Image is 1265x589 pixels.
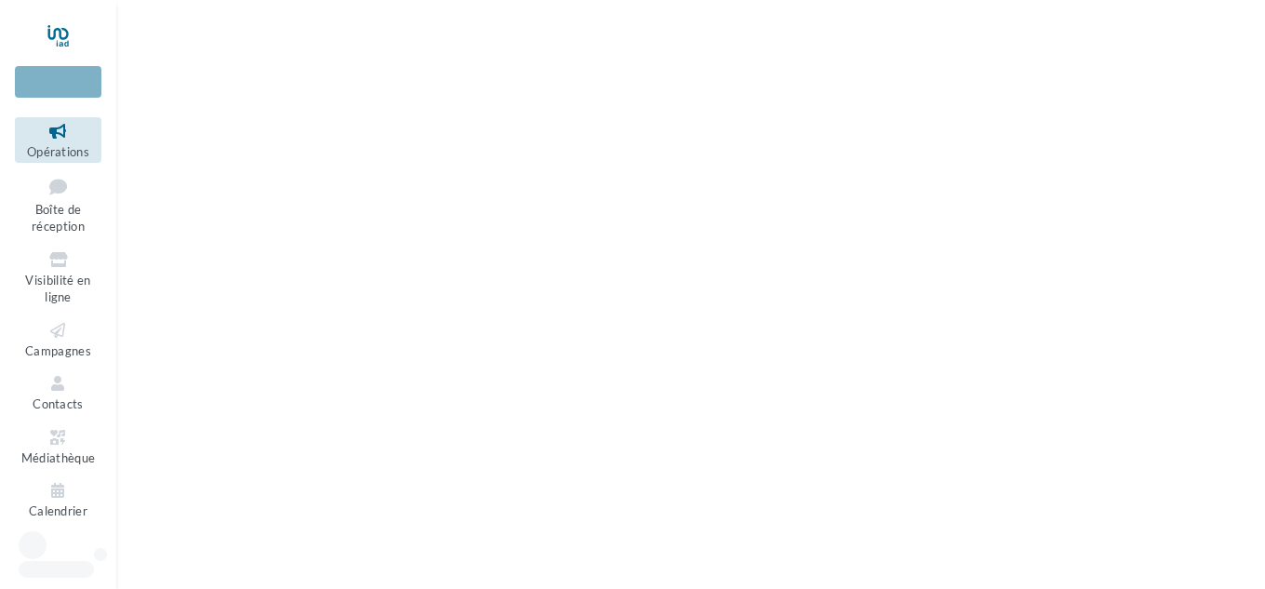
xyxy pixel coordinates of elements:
a: Boîte de réception [15,170,101,238]
span: Visibilité en ligne [25,273,90,305]
a: Campagnes [15,316,101,362]
a: Calendrier [15,476,101,522]
span: Opérations [27,144,89,159]
span: Campagnes [25,343,91,358]
span: Boîte de réception [32,202,85,234]
a: Contacts [15,369,101,415]
div: Nouvelle campagne [15,66,101,98]
a: Visibilité en ligne [15,246,101,309]
span: Médiathèque [21,450,96,465]
span: Calendrier [29,503,87,518]
span: Contacts [33,396,84,411]
a: Médiathèque [15,423,101,469]
a: Opérations [15,117,101,163]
